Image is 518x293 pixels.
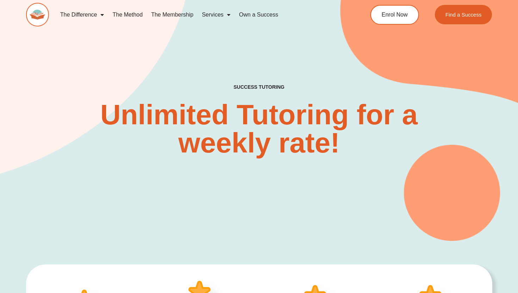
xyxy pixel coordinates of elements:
[370,5,419,25] a: Enrol Now
[198,7,235,23] a: Services
[190,84,328,90] h4: SUCCESS TUTORING​
[56,101,462,157] h2: Unlimited Tutoring for a weekly rate!
[382,12,408,18] span: Enrol Now
[108,7,147,23] a: The Method
[56,7,109,23] a: The Difference
[56,7,344,23] nav: Menu
[147,7,198,23] a: The Membership
[445,12,482,17] span: Find a Success
[435,5,492,24] a: Find a Success
[235,7,282,23] a: Own a Success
